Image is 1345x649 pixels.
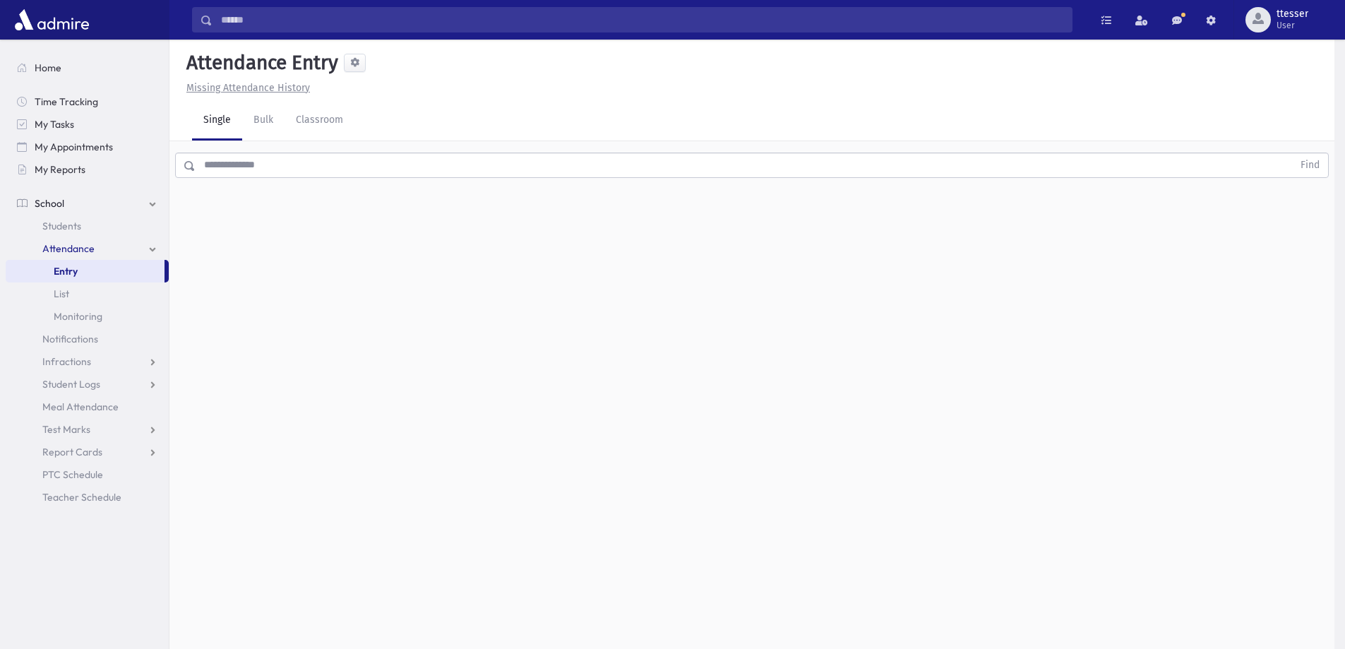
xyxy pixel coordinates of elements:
[1277,8,1308,20] span: ttesser
[42,446,102,458] span: Report Cards
[6,136,169,158] a: My Appointments
[6,418,169,441] a: Test Marks
[6,215,169,237] a: Students
[6,90,169,113] a: Time Tracking
[6,441,169,463] a: Report Cards
[42,242,95,255] span: Attendance
[6,192,169,215] a: School
[6,113,169,136] a: My Tasks
[6,328,169,350] a: Notifications
[42,468,103,481] span: PTC Schedule
[181,82,310,94] a: Missing Attendance History
[42,378,100,391] span: Student Logs
[181,51,338,75] h5: Attendance Entry
[1277,20,1308,31] span: User
[6,486,169,508] a: Teacher Schedule
[42,400,119,413] span: Meal Attendance
[42,423,90,436] span: Test Marks
[35,163,85,176] span: My Reports
[192,101,242,141] a: Single
[6,56,169,79] a: Home
[42,491,121,504] span: Teacher Schedule
[6,373,169,395] a: Student Logs
[35,118,74,131] span: My Tasks
[6,395,169,418] a: Meal Attendance
[35,95,98,108] span: Time Tracking
[6,237,169,260] a: Attendance
[285,101,354,141] a: Classroom
[6,158,169,181] a: My Reports
[1292,153,1328,177] button: Find
[186,82,310,94] u: Missing Attendance History
[213,7,1072,32] input: Search
[35,197,64,210] span: School
[54,287,69,300] span: List
[6,260,165,282] a: Entry
[42,333,98,345] span: Notifications
[242,101,285,141] a: Bulk
[35,141,113,153] span: My Appointments
[6,350,169,373] a: Infractions
[42,220,81,232] span: Students
[6,463,169,486] a: PTC Schedule
[35,61,61,74] span: Home
[42,355,91,368] span: Infractions
[11,6,92,34] img: AdmirePro
[6,282,169,305] a: List
[54,265,78,278] span: Entry
[54,310,102,323] span: Monitoring
[6,305,169,328] a: Monitoring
